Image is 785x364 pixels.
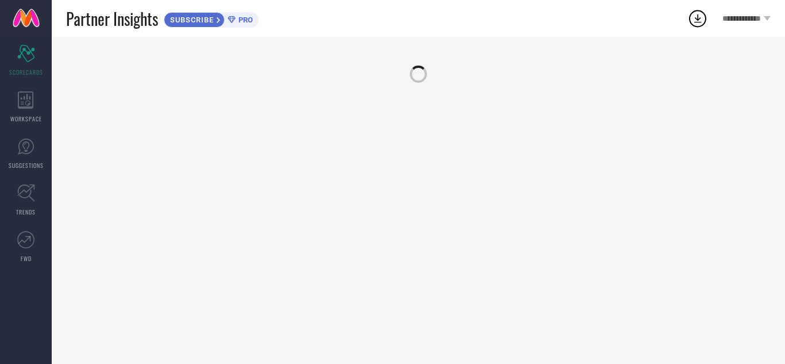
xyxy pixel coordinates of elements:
[9,161,44,170] span: SUGGESTIONS
[16,208,36,216] span: TRENDS
[66,7,158,30] span: Partner Insights
[236,16,253,24] span: PRO
[164,16,217,24] span: SUBSCRIBE
[164,9,259,28] a: SUBSCRIBEPRO
[21,254,32,263] span: FWD
[687,8,708,29] div: Open download list
[9,68,43,76] span: SCORECARDS
[10,114,42,123] span: WORKSPACE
